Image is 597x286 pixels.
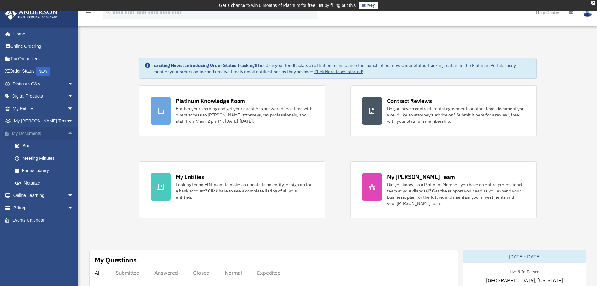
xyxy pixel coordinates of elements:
[139,85,325,136] a: Platinum Knowledge Room Further your learning and get your questions answered real-time with dire...
[387,181,525,207] div: Did you know, as a Platinum Member, you have an entire professional team at your disposal? Get th...
[387,173,455,181] div: My [PERSON_NAME] Team
[463,250,586,263] div: [DATE]-[DATE]
[4,40,83,53] a: Online Ordering
[9,177,83,189] a: Notarize
[67,189,80,202] span: arrow_drop_down
[67,202,80,214] span: arrow_drop_down
[4,65,83,78] a: Order StatusNEW
[4,28,80,40] a: Home
[4,90,83,103] a: Digital Productsarrow_drop_down
[176,173,204,181] div: My Entities
[257,270,281,276] div: Expedited
[85,9,92,16] i: menu
[67,78,80,90] span: arrow_drop_down
[85,11,92,16] a: menu
[314,69,363,74] a: Click Here to get started!
[95,255,137,265] div: My Questions
[591,1,595,5] div: close
[176,97,245,105] div: Platinum Knowledge Room
[9,140,83,152] a: Box
[139,161,325,218] a: My Entities Looking for an EIN, want to make an update to an entity, or sign up for a bank accoun...
[4,52,83,65] a: Tax Organizers
[154,270,178,276] div: Answered
[36,67,50,76] div: NEW
[4,189,83,202] a: Online Learningarrow_drop_down
[116,270,139,276] div: Submitted
[4,102,83,115] a: My Entitiesarrow_drop_down
[176,181,314,200] div: Looking for an EIN, want to make an update to an entity, or sign up for a bank account? Click her...
[4,127,83,140] a: My Documentsarrow_drop_up
[153,62,531,75] div: Based on your feedback, we're thrilled to announce the launch of our new Order Status Tracking fe...
[95,270,101,276] div: All
[9,165,83,177] a: Forms Library
[505,268,544,274] div: Live & In-Person
[350,85,537,136] a: Contract Reviews Do you have a contract, rental agreement, or other legal document you would like...
[67,102,80,115] span: arrow_drop_down
[4,115,83,127] a: My [PERSON_NAME] Teamarrow_drop_down
[176,105,314,124] div: Further your learning and get your questions answered real-time with direct access to [PERSON_NAM...
[387,105,525,124] div: Do you have a contract, rental agreement, or other legal document you would like an attorney's ad...
[3,8,60,20] img: Anderson Advisors Platinum Portal
[153,62,256,68] strong: Exciting News: Introducing Order Status Tracking!
[219,2,356,9] div: Get a chance to win 6 months of Platinum for free just by filling out this
[67,115,80,128] span: arrow_drop_down
[105,8,112,15] i: search
[486,277,563,284] span: [GEOGRAPHIC_DATA], [US_STATE]
[350,161,537,218] a: My [PERSON_NAME] Team Did you know, as a Platinum Member, you have an entire professional team at...
[225,270,242,276] div: Normal
[67,127,80,140] span: arrow_drop_up
[359,2,378,9] a: survey
[387,97,432,105] div: Contract Reviews
[193,270,210,276] div: Closed
[583,8,592,17] img: User Pic
[67,90,80,103] span: arrow_drop_down
[9,152,83,165] a: Meeting Minutes
[4,214,83,227] a: Events Calendar
[4,202,83,214] a: Billingarrow_drop_down
[4,78,83,90] a: Platinum Q&Aarrow_drop_down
